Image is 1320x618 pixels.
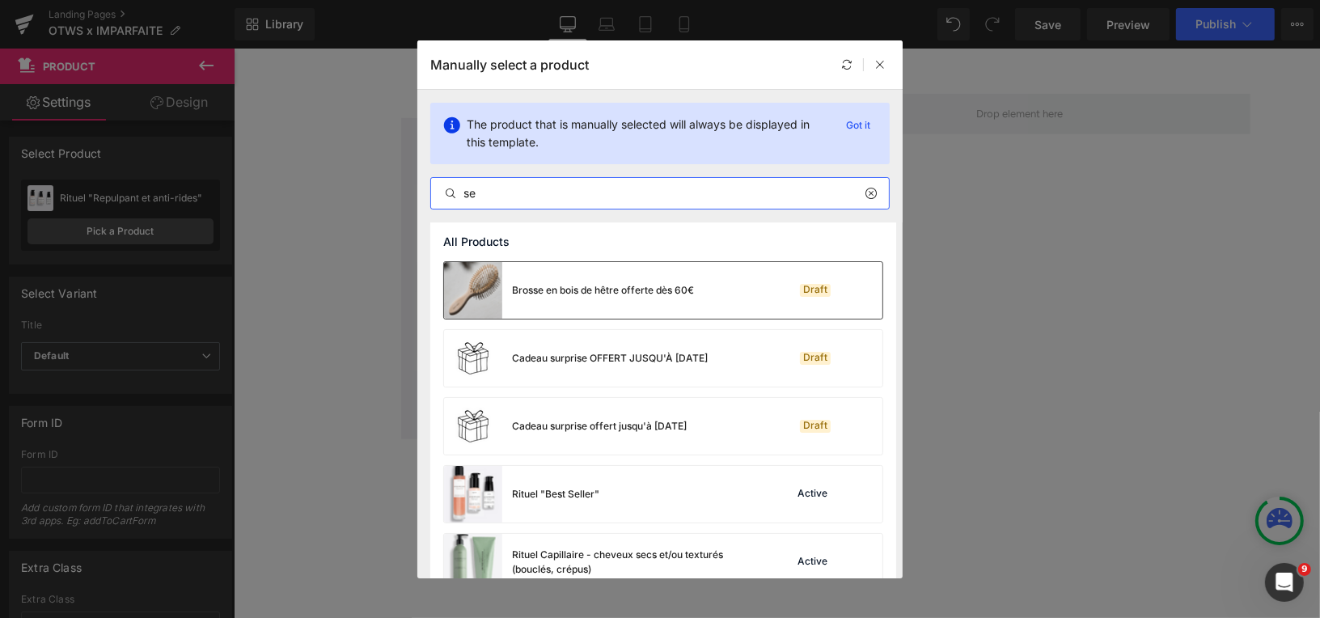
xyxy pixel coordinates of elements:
img: product-img [444,534,502,590]
div: Cadeau surprise OFFERT JUSQU'À [DATE] [512,351,708,366]
img: product-img [444,398,502,455]
div: Draft [800,352,831,365]
p: The product that is manually selected will always be displayed in this template. [467,116,827,151]
div: Draft [800,284,831,297]
p: Manually select a product [430,57,589,73]
img: product-img [444,330,502,387]
span: €127.00 [247,422,298,438]
div: Rituel "Best Seller" [512,487,599,502]
img: product-img [444,262,502,319]
p: Got it [840,116,877,135]
div: Brosse en bois de hêtre offerte dès 60€ [512,283,694,298]
a: Rituel "Repulpant et anti-rides" [187,395,415,414]
img: Rituel [167,70,434,391]
div: Active [794,556,831,569]
span: Add To Cart [252,456,349,471]
img: product-img [444,466,502,523]
div: Active [794,488,831,501]
span: 9 [1298,563,1311,576]
span: €114.00 [305,419,355,442]
iframe: Intercom live chat [1265,563,1304,602]
div: All Products [430,222,896,261]
div: Draft [800,420,831,433]
button: Add To Cart [223,442,378,485]
input: Search products [431,184,889,203]
div: Cadeau surprise offert jusqu'à [DATE] [512,419,687,434]
div: Rituel Capillaire - cheveux secs et/ou texturés (bouclés, crépus) [512,548,755,577]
